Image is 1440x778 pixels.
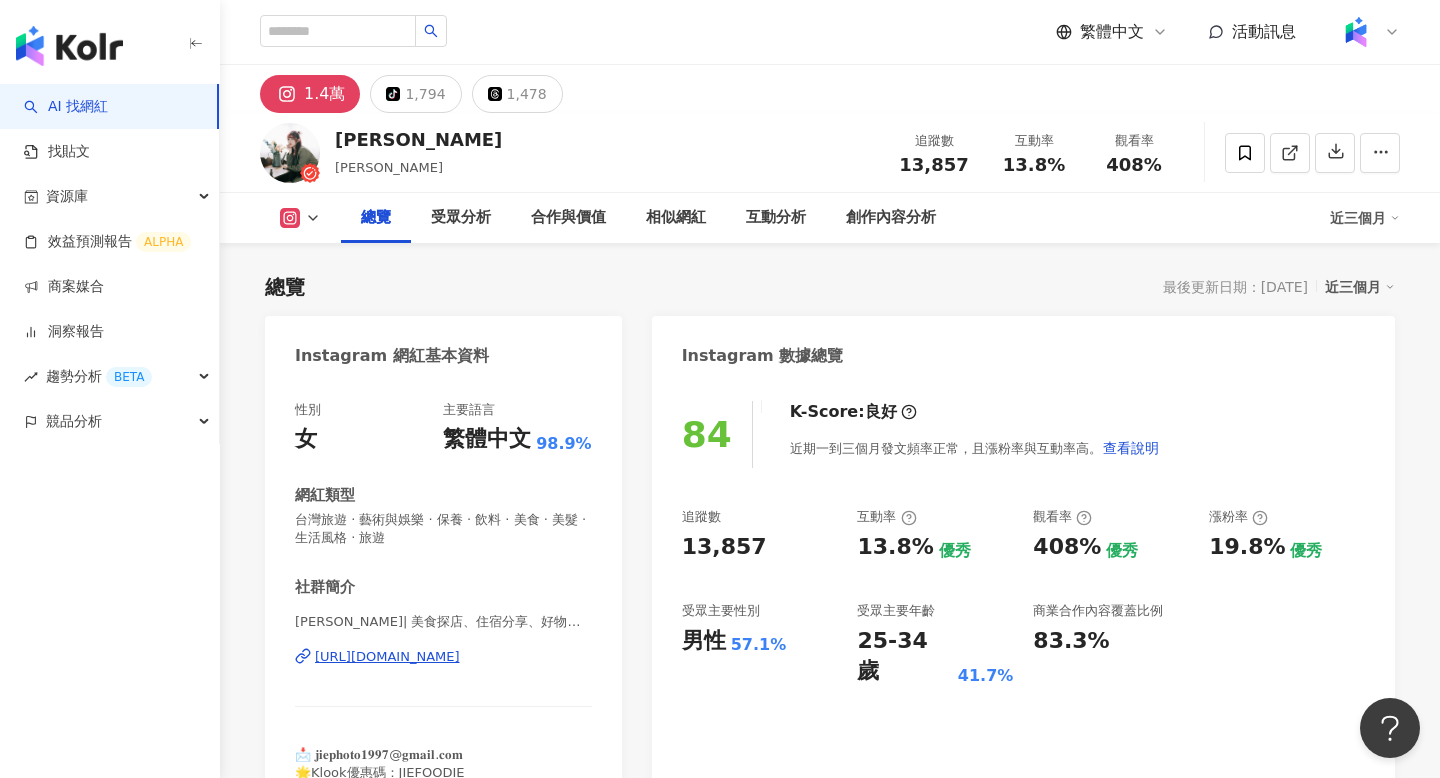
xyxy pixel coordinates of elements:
[896,131,972,151] div: 追蹤數
[746,206,806,230] div: 互動分析
[958,665,1014,687] div: 41.7%
[24,277,104,297] a: 商案媒合
[24,370,38,384] span: rise
[46,399,102,444] span: 競品分析
[731,634,787,656] div: 57.1%
[335,160,443,175] span: [PERSON_NAME]
[682,414,732,455] div: 84
[24,322,104,342] a: 洞察報告
[24,142,90,162] a: 找貼文
[857,532,933,563] div: 13.8%
[682,532,767,563] div: 13,857
[315,648,460,666] div: [URL][DOMAIN_NAME]
[443,401,495,419] div: 主要語言
[1103,440,1159,456] span: 查看說明
[899,154,968,175] span: 13,857
[1003,155,1065,175] span: 13.8%
[1209,532,1285,563] div: 19.8%
[1033,626,1109,657] div: 83.3%
[939,540,971,562] div: 優秀
[295,511,592,547] span: 台灣旅遊 · 藝術與娛樂 · 保養 · 飲料 · 美食 · 美髮 · 生活風格 · 旅遊
[46,354,152,399] span: 趨勢分析
[682,626,726,657] div: 男性
[24,97,108,117] a: searchAI 找網紅
[472,75,563,113] button: 1,478
[1033,602,1163,620] div: 商業合作內容覆蓋比例
[790,401,917,423] div: K-Score :
[1325,274,1395,300] div: 近三個月
[646,206,706,230] div: 相似網紅
[295,401,321,419] div: 性別
[260,123,320,183] img: KOL Avatar
[531,206,606,230] div: 合作與價值
[790,428,1160,468] div: 近期一到三個月發文頻率正常，且漲粉率與互動率高。
[507,80,547,108] div: 1,478
[996,131,1072,151] div: 互動率
[857,508,916,526] div: 互動率
[24,232,191,252] a: 效益預測報告ALPHA
[106,367,152,387] div: BETA
[1033,508,1092,526] div: 觀看率
[295,424,317,455] div: 女
[1360,698,1420,758] iframe: Help Scout Beacon - Open
[16,26,123,66] img: logo
[295,485,355,506] div: 網紅類型
[361,206,391,230] div: 總覽
[1080,21,1144,43] span: 繁體中文
[443,424,531,455] div: 繁體中文
[682,345,844,367] div: Instagram 數據總覽
[857,626,952,688] div: 25-34 歲
[1106,540,1138,562] div: 優秀
[1096,131,1172,151] div: 觀看率
[1106,155,1162,175] span: 408%
[295,613,592,631] span: [PERSON_NAME]| 美食探店、住宿分享、好物開箱 | _jiefoodie
[46,174,88,219] span: 資源庫
[1033,532,1101,563] div: 408%
[431,206,491,230] div: 受眾分析
[682,508,721,526] div: 追蹤數
[370,75,461,113] button: 1,794
[682,602,760,620] div: 受眾主要性別
[265,273,305,301] div: 總覽
[1163,279,1308,295] div: 最後更新日期：[DATE]
[295,577,355,598] div: 社群簡介
[335,127,502,152] div: [PERSON_NAME]
[1232,22,1296,41] span: 活動訊息
[424,24,438,38] span: search
[295,345,489,367] div: Instagram 網紅基本資料
[1209,508,1268,526] div: 漲粉率
[1337,13,1375,51] img: Kolr%20app%20icon%20%281%29.png
[846,206,936,230] div: 創作內容分析
[260,75,360,113] button: 1.4萬
[1102,428,1160,468] button: 查看說明
[304,80,345,108] div: 1.4萬
[865,401,897,423] div: 良好
[405,80,445,108] div: 1,794
[1290,540,1322,562] div: 優秀
[536,433,592,455] span: 98.9%
[857,602,935,620] div: 受眾主要年齡
[295,648,592,666] a: [URL][DOMAIN_NAME]
[1330,202,1400,234] div: 近三個月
